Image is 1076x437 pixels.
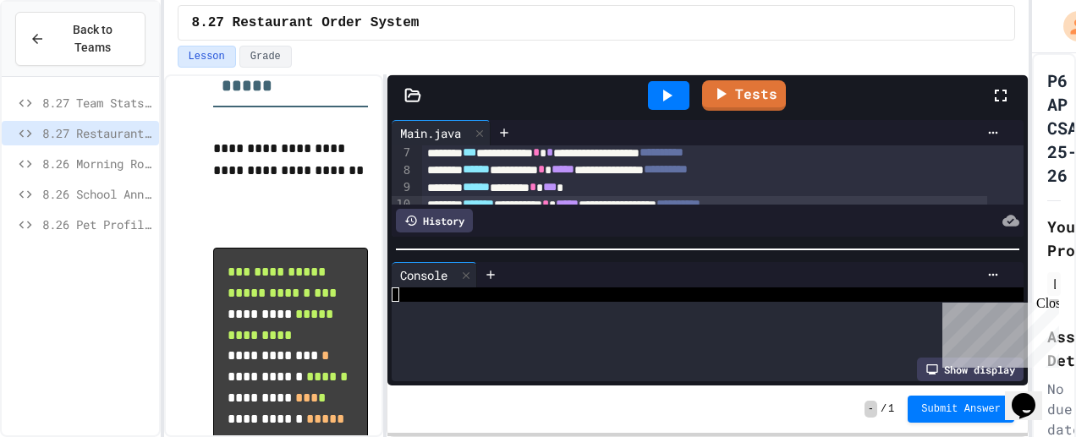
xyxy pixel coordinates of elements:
span: - [865,401,877,418]
h2: Assignment Details [1047,325,1061,372]
div: [PERSON_NAME] [1052,276,1056,291]
span: 8.27 Restaurant Order System [192,13,420,33]
button: Grade [239,46,292,68]
h2: Your Progress [1047,215,1061,262]
span: Back to Teams [55,21,131,57]
button: Back to Teams [15,12,145,66]
a: Tests [702,80,786,111]
span: Submit Answer [921,402,1001,416]
span: 8.26 Morning Routine Fix [42,155,152,172]
span: 8.27 Restaurant Order System [42,124,152,142]
div: Chat with us now!Close [7,7,117,107]
button: Submit Answer [908,396,1014,423]
span: 8.27 Team Stats Calculator [42,94,152,112]
span: 8.26 School Announcements [42,185,152,203]
iframe: chat widget [1005,369,1059,420]
span: 1 [888,402,894,416]
button: Lesson [178,46,236,68]
iframe: chat widget [936,296,1059,368]
span: / [881,402,887,416]
span: 8.26 Pet Profile Fix [42,216,152,233]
